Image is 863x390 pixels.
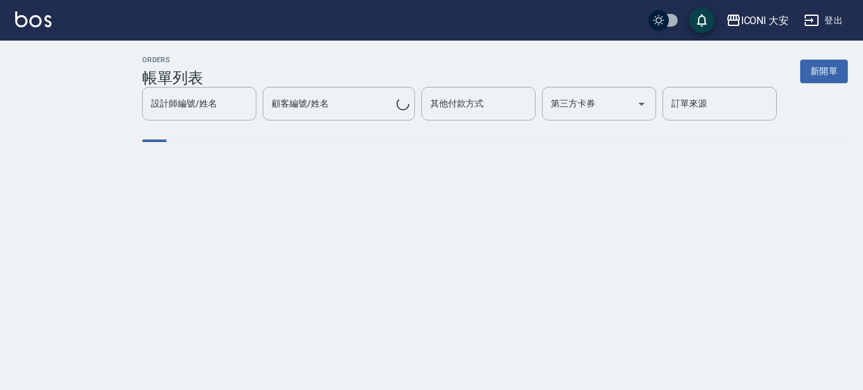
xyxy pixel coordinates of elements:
button: ICONI 大安 [721,8,794,34]
button: 新開單 [800,60,848,83]
img: Logo [15,11,51,27]
div: ICONI 大安 [741,13,789,29]
button: Open [631,94,652,114]
h2: ORDERS [142,56,203,64]
button: 登出 [799,9,848,32]
a: 新開單 [800,65,848,77]
h3: 帳單列表 [142,69,203,87]
button: save [689,8,715,33]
